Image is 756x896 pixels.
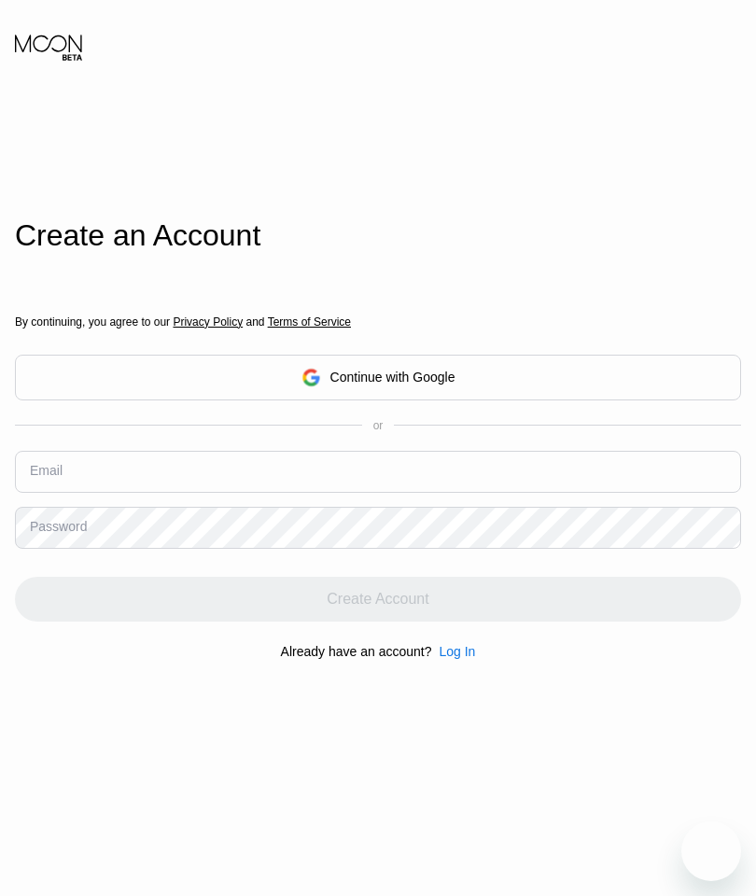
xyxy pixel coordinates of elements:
[30,519,87,534] div: Password
[15,315,741,329] div: By continuing, you agree to our
[15,355,741,400] div: Continue with Google
[173,315,243,329] span: Privacy Policy
[30,463,63,478] div: Email
[431,644,475,659] div: Log In
[681,821,741,881] iframe: زر إطلاق نافذة المراسلة
[330,370,455,385] div: Continue with Google
[439,644,475,659] div: Log In
[243,315,268,329] span: and
[373,419,384,432] div: or
[268,315,351,329] span: Terms of Service
[281,644,432,659] div: Already have an account?
[15,218,741,253] div: Create an Account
